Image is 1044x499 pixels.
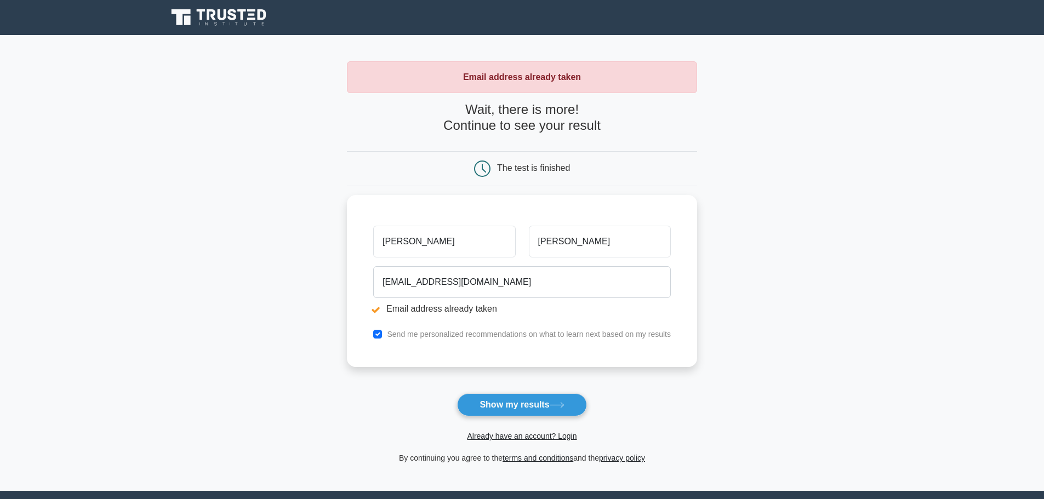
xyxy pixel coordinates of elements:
[497,163,570,173] div: The test is finished
[387,330,671,339] label: Send me personalized recommendations on what to learn next based on my results
[373,226,515,257] input: First name
[373,302,671,316] li: Email address already taken
[467,432,577,440] a: Already have an account? Login
[373,266,671,298] input: Email
[463,72,581,82] strong: Email address already taken
[529,226,671,257] input: Last name
[599,454,645,462] a: privacy policy
[457,393,586,416] button: Show my results
[347,102,697,134] h4: Wait, there is more! Continue to see your result
[340,451,704,464] div: By continuing you agree to the and the
[503,454,573,462] a: terms and conditions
